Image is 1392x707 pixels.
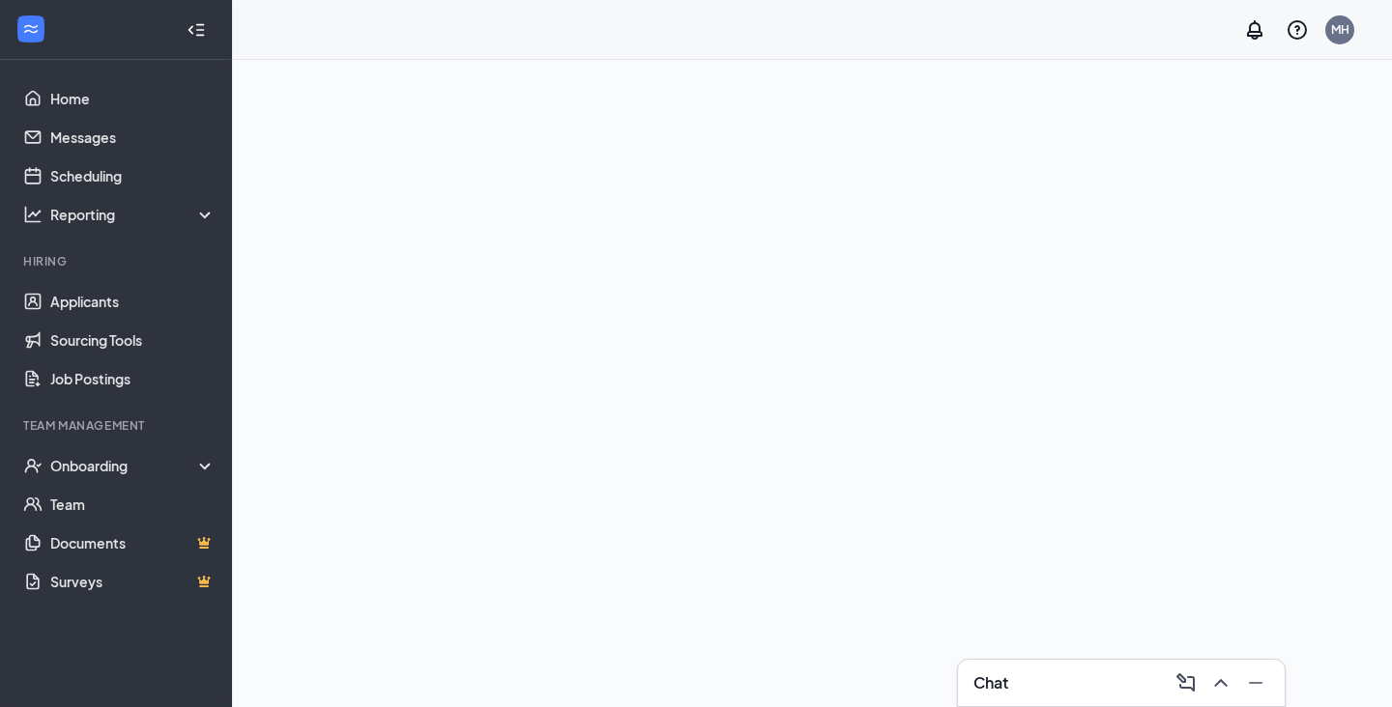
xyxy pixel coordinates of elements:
[187,20,206,40] svg: Collapse
[50,205,217,224] div: Reporting
[1203,667,1234,698] button: ChevronUp
[23,417,212,434] div: Team Management
[50,118,216,156] a: Messages
[50,456,217,475] div: Onboarding
[50,359,216,398] a: Job Postings
[50,485,216,523] a: Team
[1244,671,1267,694] svg: Minimize
[1209,671,1232,694] svg: ChevronUp
[50,156,216,195] a: Scheduling
[1331,21,1349,38] div: MH
[50,79,216,118] a: Home
[23,253,212,269] div: Hiring
[50,321,216,359] a: Sourcing Tools
[973,672,1008,693] h3: Chat
[50,282,216,321] a: Applicants
[1174,671,1198,694] svg: ComposeMessage
[50,562,216,601] a: SurveysCrown
[1238,667,1269,698] button: Minimize
[23,456,43,475] svg: UserCheck
[1169,667,1200,698] button: ComposeMessage
[23,205,43,224] svg: Analysis
[50,523,216,562] a: DocumentsCrown
[21,19,41,39] svg: WorkstreamLogo
[1243,18,1266,42] svg: Notifications
[1286,18,1309,42] svg: QuestionInfo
